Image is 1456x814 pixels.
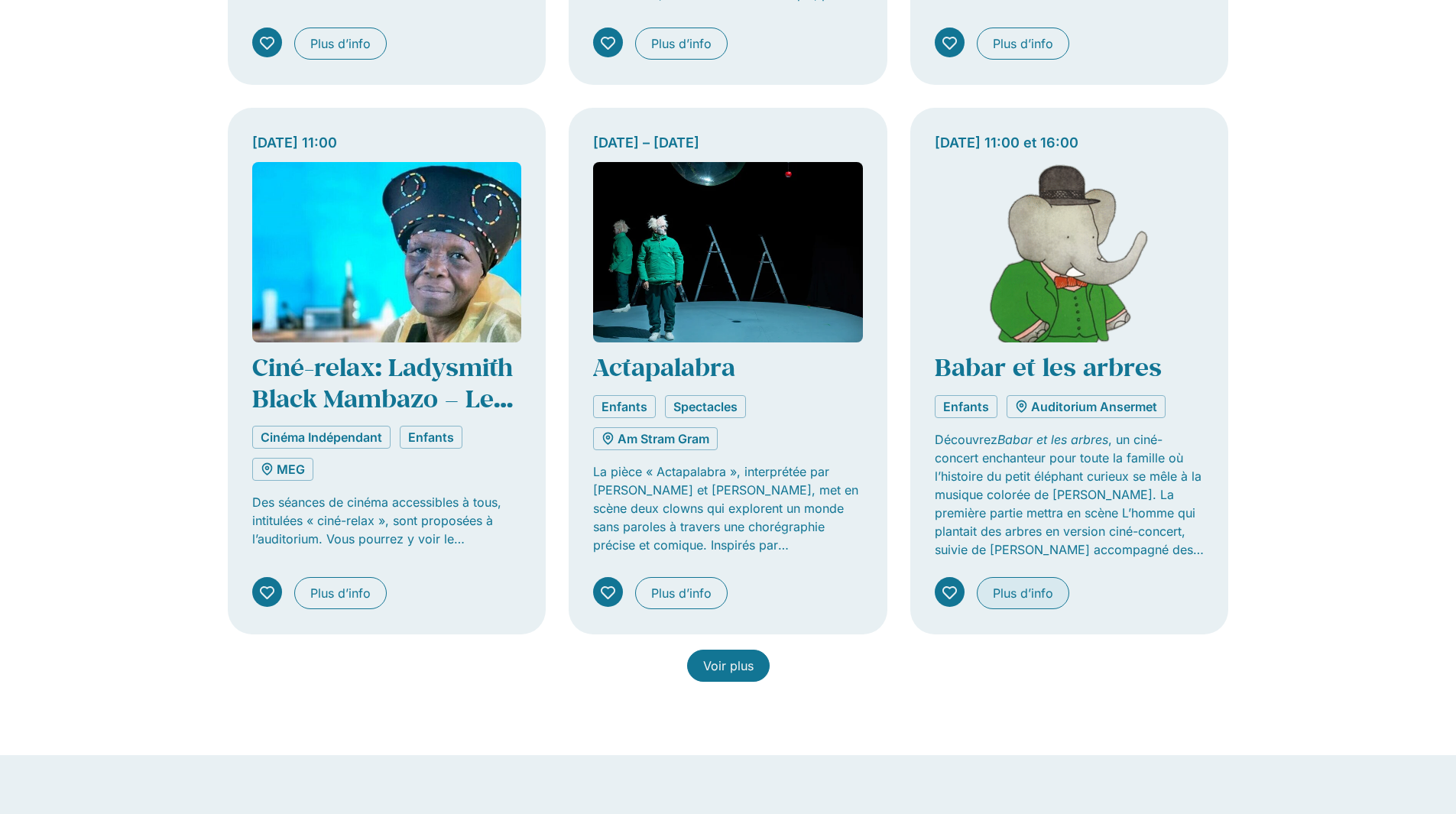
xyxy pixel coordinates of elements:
[252,351,513,445] a: Ciné-relax: Ladysmith Black Mambazo – Le son de l’Afrique
[1007,395,1166,418] a: Auditorium Ansermet
[935,395,997,418] a: Enfants
[310,34,371,53] span: Plus d’info
[252,458,313,481] a: MEG
[593,351,735,383] a: Actapalabra
[997,432,1108,447] em: Babar et les arbres
[635,28,728,60] a: Plus d’info
[935,430,1205,559] p: Découvrez , un ciné-concert enchanteur pour toute la famille où l’histoire du petit éléphant curi...
[935,351,1162,383] a: Babar et les arbres
[400,426,462,449] a: Enfants
[935,132,1205,153] div: [DATE] 11:00 et 16:00
[687,650,770,682] a: Voir plus
[294,577,387,609] a: Plus d’info
[651,34,712,53] span: Plus d’info
[593,132,863,153] div: [DATE] – [DATE]
[703,657,754,675] span: Voir plus
[252,162,522,343] img: Coolturalia - Ciné-relax: Ladysmith Black Mambazo - Le son de l'Afrique
[252,132,522,153] div: [DATE] 11:00
[993,584,1053,602] span: Plus d’info
[993,34,1053,53] span: Plus d’info
[665,395,746,418] a: Spectacles
[977,28,1069,60] a: Plus d’info
[977,577,1069,609] a: Plus d’info
[252,493,522,548] p: Des séances de cinéma accessibles à tous, intitulées « ciné-relax », sont proposées à l’auditoriu...
[593,427,718,450] a: Am Stram Gram
[635,577,728,609] a: Plus d’info
[252,426,391,449] a: Cinéma Indépendant
[310,584,371,602] span: Plus d’info
[593,462,863,554] p: La pièce « Actapalabra », interprétée par [PERSON_NAME] et [PERSON_NAME], met en scène deux clown...
[593,395,656,418] a: Enfants
[294,28,387,60] a: Plus d’info
[651,584,712,602] span: Plus d’info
